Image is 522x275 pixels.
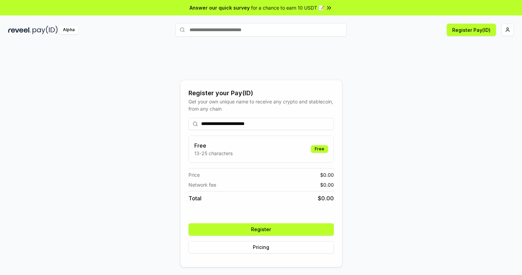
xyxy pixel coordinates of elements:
[447,24,496,36] button: Register Pay(ID)
[188,223,334,236] button: Register
[190,4,250,11] span: Answer our quick survey
[320,171,334,178] span: $ 0.00
[59,26,78,34] div: Alpha
[251,4,324,11] span: for a chance to earn 10 USDT 📝
[194,150,233,157] p: 13-25 characters
[8,26,31,34] img: reveel_dark
[194,141,233,150] h3: Free
[32,26,58,34] img: pay_id
[188,181,216,188] span: Network fee
[318,194,334,202] span: $ 0.00
[188,194,201,202] span: Total
[311,145,328,153] div: Free
[320,181,334,188] span: $ 0.00
[188,88,334,98] div: Register your Pay(ID)
[188,241,334,253] button: Pricing
[188,171,200,178] span: Price
[188,98,334,112] div: Get your own unique name to receive any crypto and stablecoin, from any chain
